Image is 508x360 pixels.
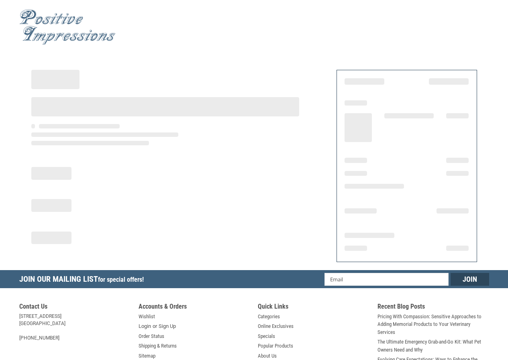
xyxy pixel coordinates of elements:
input: Email [324,273,449,286]
a: Pricing With Compassion: Sensitive Approaches to Adding Memorial Products to Your Veterinary Serv... [377,313,489,336]
h5: Contact Us [19,303,131,313]
h5: Join Our Mailing List [19,270,148,291]
a: Sitemap [139,352,155,360]
a: About Us [258,352,277,360]
input: Join [451,273,489,286]
h5: Quick Links [258,303,369,313]
a: Popular Products [258,342,293,350]
h5: Recent Blog Posts [377,303,489,313]
a: Wishlist [139,313,155,321]
span: for special offers! [98,276,144,283]
a: Categories [258,313,280,321]
a: Login [139,322,151,330]
a: Specials [258,332,275,340]
a: The Ultimate Emergency Grab-and-Go Kit: What Pet Owners Need and Why [377,338,489,354]
a: Sign Up [159,322,176,330]
a: Shipping & Returns [139,342,177,350]
address: [STREET_ADDRESS] [GEOGRAPHIC_DATA] [PHONE_NUMBER] [19,313,131,342]
h5: Accounts & Orders [139,303,250,313]
img: Positive Impressions [19,9,116,45]
span: or [148,322,162,330]
a: Online Exclusives [258,322,294,330]
a: Order Status [139,332,164,340]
